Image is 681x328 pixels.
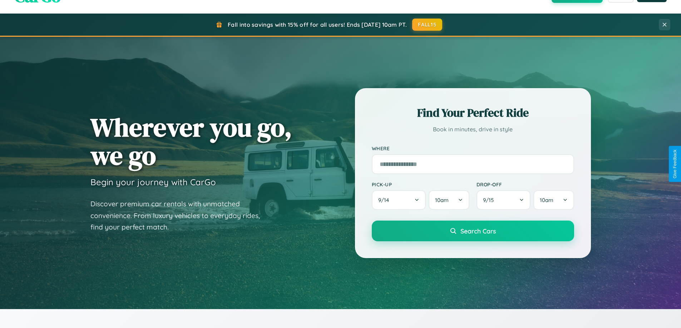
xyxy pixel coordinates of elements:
span: 10am [540,197,553,203]
button: 9/15 [477,190,531,210]
h3: Begin your journey with CarGo [90,177,216,187]
span: Fall into savings with 15% off for all users! Ends [DATE] 10am PT. [228,21,407,28]
button: 10am [429,190,469,210]
h2: Find Your Perfect Ride [372,105,574,121]
button: 10am [533,190,574,210]
span: Search Cars [460,227,496,235]
p: Book in minutes, drive in style [372,124,574,135]
button: Search Cars [372,221,574,241]
button: 9/14 [372,190,426,210]
label: Pick-up [372,181,469,187]
label: Drop-off [477,181,574,187]
div: Give Feedback [672,150,677,178]
span: 9 / 14 [378,197,393,203]
label: Where [372,145,574,151]
button: FALL15 [412,19,442,31]
p: Discover premium car rentals with unmatched convenience. From luxury vehicles to everyday rides, ... [90,198,269,233]
h1: Wherever you go, we go [90,113,292,170]
span: 10am [435,197,449,203]
span: 9 / 15 [483,197,497,203]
